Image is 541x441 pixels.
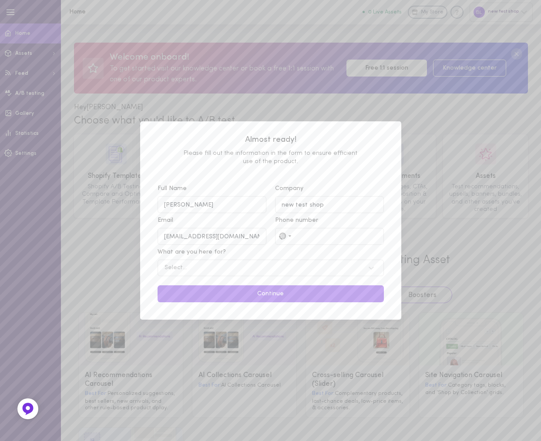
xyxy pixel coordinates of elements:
span: Almost ready! [158,134,384,146]
span: Full Name [158,185,187,192]
span: Email [158,217,173,224]
input: Phone numberSelected country [275,228,384,245]
span: What are you here for? [158,249,226,255]
span: Company [275,185,303,192]
input: Full Name [158,196,266,213]
button: Selected country [276,228,296,244]
span: Phone number [275,217,318,224]
input: Email [158,228,266,245]
input: Company [275,196,384,213]
button: Continue [158,285,384,302]
img: Feedback Button [21,402,34,415]
div: Select... [165,265,187,271]
span: Please fill out the information in the form to ensure efficient use of the product. [158,149,384,166]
